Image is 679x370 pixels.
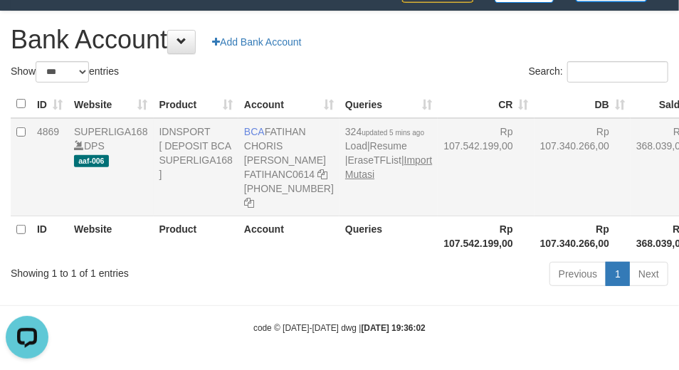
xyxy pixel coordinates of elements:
[606,262,630,286] a: 1
[31,118,68,216] td: 4869
[339,216,438,256] th: Queries
[567,61,668,83] input: Search:
[317,169,327,180] a: Copy FATIHANC0614 to clipboard
[154,90,239,118] th: Product: activate to sort column ascending
[348,154,401,166] a: EraseTFList
[345,140,367,152] a: Load
[345,126,424,137] span: 324
[535,216,631,256] th: Rp 107.340.266,00
[529,61,668,83] label: Search:
[238,216,339,256] th: Account
[154,118,239,216] td: IDNSPORT [ DEPOSIT BCA SUPERLIGA168 ]
[36,61,89,83] select: Showentries
[68,118,154,216] td: DPS
[629,262,668,286] a: Next
[11,26,668,54] h1: Bank Account
[31,90,68,118] th: ID: activate to sort column ascending
[535,118,631,216] td: Rp 107.340.266,00
[438,118,534,216] td: Rp 107.542.199,00
[238,90,339,118] th: Account: activate to sort column ascending
[244,126,265,137] span: BCA
[549,262,606,286] a: Previous
[253,323,426,333] small: code © [DATE]-[DATE] dwg |
[6,6,48,48] button: Open LiveChat chat widget
[68,216,154,256] th: Website
[74,126,148,137] a: SUPERLIGA168
[345,126,432,180] span: | | |
[244,197,254,208] a: Copy 4062281727 to clipboard
[74,155,109,167] span: aaf-006
[370,140,407,152] a: Resume
[68,90,154,118] th: Website: activate to sort column ascending
[31,216,68,256] th: ID
[11,260,273,280] div: Showing 1 to 1 of 1 entries
[345,154,432,180] a: Import Mutasi
[11,61,119,83] label: Show entries
[362,323,426,333] strong: [DATE] 19:36:02
[339,90,438,118] th: Queries: activate to sort column ascending
[244,169,315,180] a: FATIHANC0614
[438,216,534,256] th: Rp 107.542.199,00
[154,216,239,256] th: Product
[535,90,631,118] th: DB: activate to sort column ascending
[438,90,534,118] th: CR: activate to sort column ascending
[203,30,310,54] a: Add Bank Account
[238,118,339,216] td: FATIHAN CHORIS [PERSON_NAME] [PHONE_NUMBER]
[362,129,424,137] span: updated 5 mins ago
